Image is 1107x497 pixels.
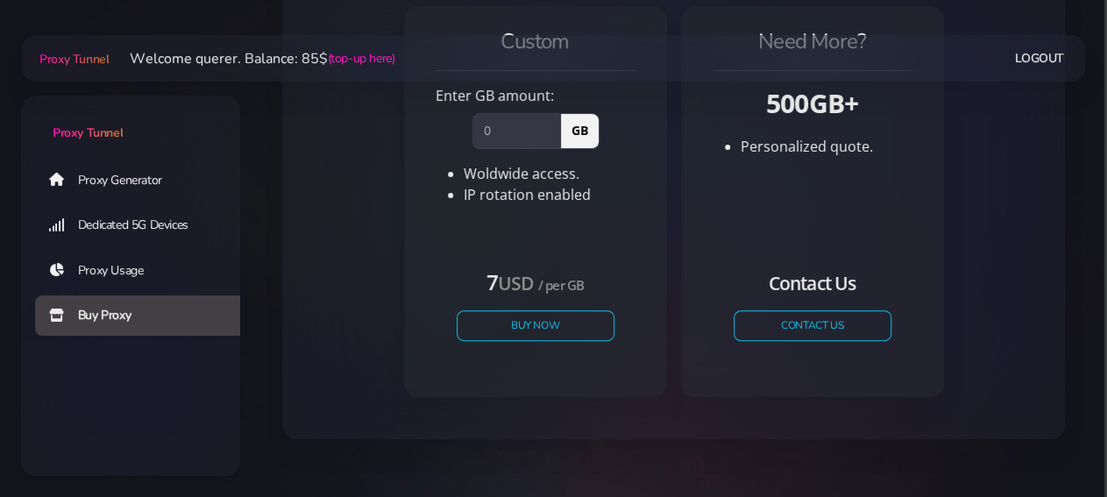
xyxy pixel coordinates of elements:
[35,251,254,291] a: Proxy Usage
[768,271,855,295] small: Contact Us
[498,271,534,295] small: USD
[109,48,394,69] li: Welcome querer. Balance: 85$
[35,295,254,336] a: Buy Proxy
[35,160,254,200] a: Proxy Generator
[713,85,912,121] h3: 500GB+
[36,45,109,73] a: Proxy Tunnel
[1022,412,1085,475] iframe: Webchat Widget
[21,96,240,142] a: Proxy Tunnel
[472,113,561,148] input: 0
[39,51,109,67] span: Proxy Tunnel
[464,163,635,184] li: Woldwide access.
[436,27,635,56] h4: Custom
[713,27,912,56] h4: Need More?
[464,184,635,205] li: IP rotation enabled
[741,136,912,157] li: Personalized quote.
[1015,42,1064,75] a: Logout
[327,49,394,67] a: (top-up here)
[53,124,123,141] span: Proxy Tunnel
[425,85,646,106] div: Enter GB amount:
[538,276,585,294] small: / per GB
[457,310,614,341] button: Buy Now
[734,310,891,341] a: CONTACT US
[457,267,614,296] h4: 7
[35,205,254,245] a: Dedicated 5G Devices
[560,113,599,148] span: GB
